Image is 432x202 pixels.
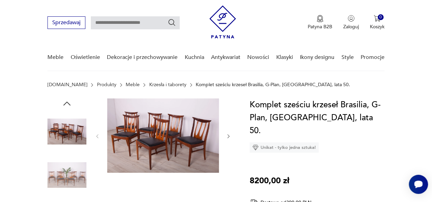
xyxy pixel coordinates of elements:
a: Krzesła i taborety [149,82,186,88]
button: Sprzedawaj [47,16,85,29]
a: Produkty [97,82,116,88]
p: Zaloguj [343,24,359,30]
img: Ikona diamentu [252,144,259,151]
iframe: Smartsupp widget button [409,175,428,194]
a: Sprzedawaj [47,21,85,26]
a: Klasyki [276,44,293,71]
p: Komplet sześciu krzeseł Brasilia, G-Plan, [GEOGRAPHIC_DATA], lata 50. [196,82,350,88]
a: Nowości [247,44,269,71]
a: Meble [47,44,64,71]
img: Ikona medalu [317,15,323,22]
img: Zdjęcie produktu Komplet sześciu krzeseł Brasilia, G-Plan, Wielka Brytania, lata 50. [107,98,219,173]
button: 0Koszyk [370,15,385,30]
button: Szukaj [168,18,176,27]
a: Meble [126,82,140,88]
p: 8200,00 zł [250,174,289,187]
img: Patyna - sklep z meblami i dekoracjami vintage [209,5,236,38]
div: Unikat - tylko jedna sztuka! [250,142,319,153]
button: Zaloguj [343,15,359,30]
img: Ikona koszyka [374,15,380,22]
button: Patyna B2B [308,15,332,30]
p: Patyna B2B [308,24,332,30]
a: Ikona medaluPatyna B2B [308,15,332,30]
a: Promocje [361,44,385,71]
a: Style [341,44,353,71]
a: Kuchnia [184,44,204,71]
a: [DOMAIN_NAME] [47,82,87,88]
a: Oświetlenie [71,44,100,71]
a: Dekoracje i przechowywanie [107,44,178,71]
a: Ikony designu [300,44,334,71]
h1: Komplet sześciu krzeseł Brasilia, G-Plan, [GEOGRAPHIC_DATA], lata 50. [250,98,385,137]
img: Zdjęcie produktu Komplet sześciu krzeseł Brasilia, G-Plan, Wielka Brytania, lata 50. [47,156,86,195]
p: Koszyk [370,24,385,30]
img: Zdjęcie produktu Komplet sześciu krzeseł Brasilia, G-Plan, Wielka Brytania, lata 50. [47,112,86,151]
a: Antykwariat [211,44,240,71]
div: 0 [378,14,384,20]
img: Ikonka użytkownika [348,15,354,22]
